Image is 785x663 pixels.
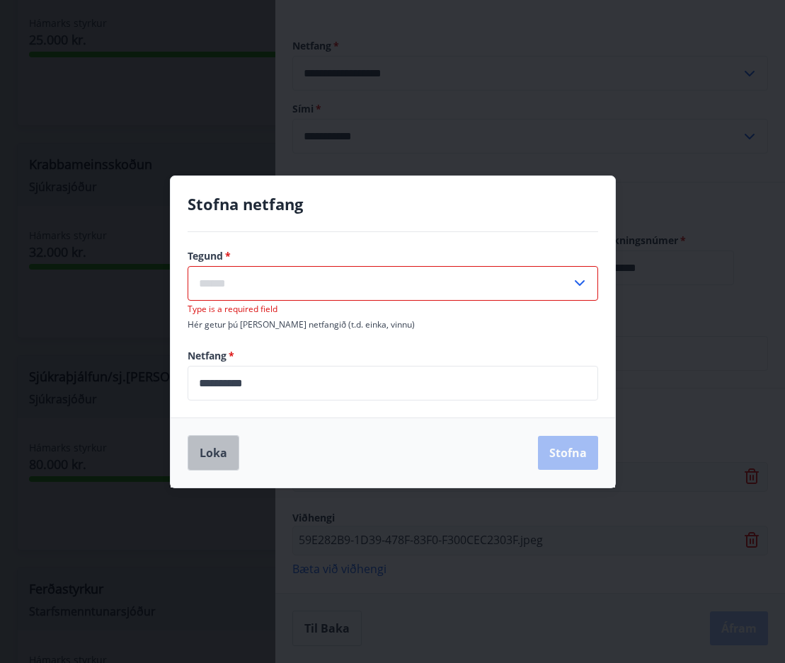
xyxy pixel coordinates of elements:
h4: Stofna netfang [188,193,598,214]
p: Type is a required field [188,304,598,315]
button: Loka [188,435,239,471]
label: Tegund [188,249,598,263]
label: Netfang [188,349,598,363]
span: Hér getur þú [PERSON_NAME] netfangið (t.d. einka, vinnu) [188,318,415,330]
